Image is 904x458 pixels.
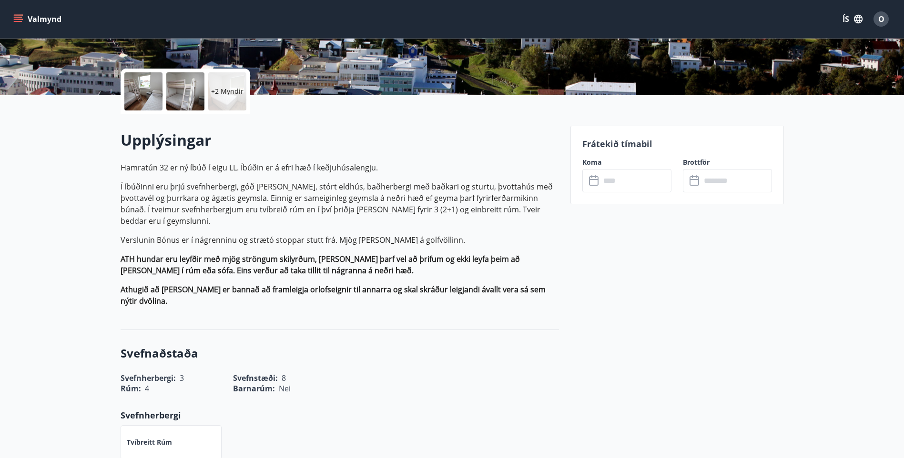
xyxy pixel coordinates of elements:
[211,87,244,96] p: +2 Myndir
[121,383,141,394] span: Rúm :
[145,383,149,394] span: 4
[121,162,559,173] p: Hamratún 32 er ný íbúð í eigu LL. Íbúðin er á efri hæð í keðjuhúsalengju.
[279,383,291,394] span: Nei
[121,234,559,246] p: Verslunin Bónus er í nágrenninu og strætó stoppar stutt frá. Mjög [PERSON_NAME] á golfvöllinn.
[683,158,772,167] label: Brottför
[582,158,671,167] label: Koma
[121,129,559,150] h2: Upplýsingar
[121,254,520,276] strong: ATH hundar eru leyfðir með mjög ströngum skilyrðum, [PERSON_NAME] þarf vel að þrifum og ekki leyf...
[121,409,559,421] p: Svefnherbergi
[837,10,868,28] button: ÍS
[121,345,559,361] h3: Svefnaðstaða
[233,383,275,394] span: Barnarúm :
[878,14,884,24] span: O
[870,8,893,30] button: O
[127,438,172,447] p: Tvíbreitt rúm
[582,138,772,150] p: Frátekið tímabil
[11,10,65,28] button: menu
[121,284,546,306] strong: Athugið að [PERSON_NAME] er bannað að framleigja orlofseignir til annarra og skal skráður leigjan...
[121,181,559,227] p: Í íbúðinni eru þrjú svefnherbergi, góð [PERSON_NAME], stórt eldhús, baðherbergi með baðkari og st...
